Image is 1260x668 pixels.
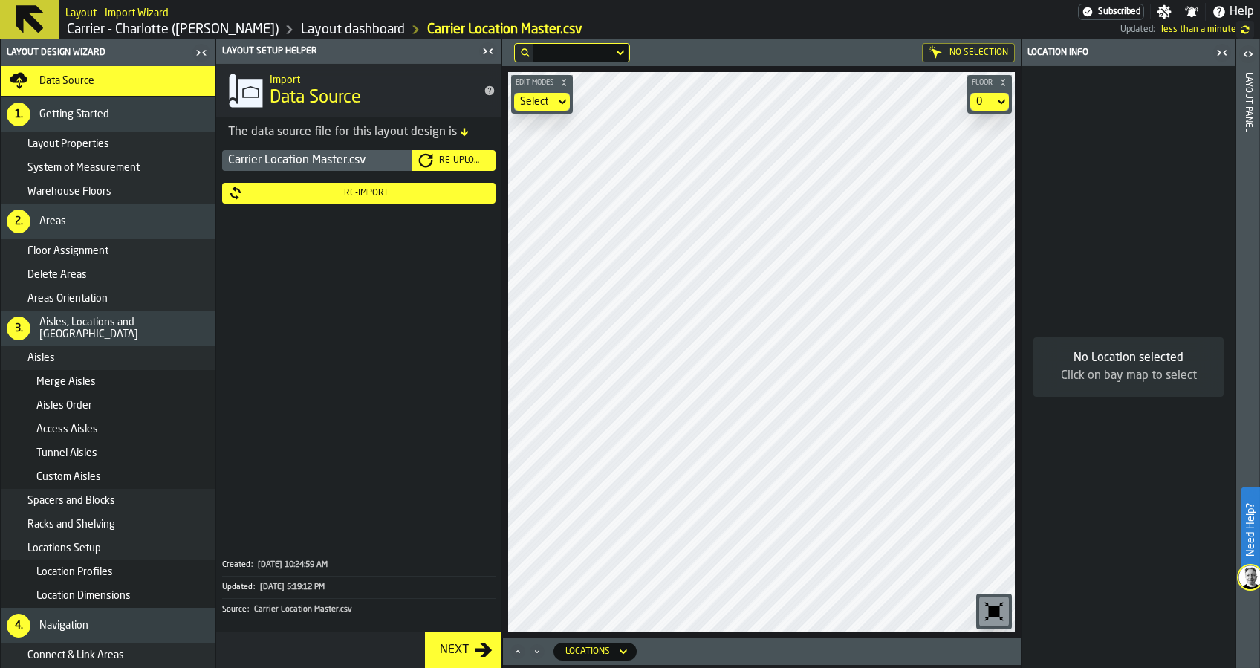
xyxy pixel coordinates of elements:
[222,605,253,615] div: Source
[27,519,115,531] span: Racks and Shelving
[1243,69,1253,664] div: Layout panel
[222,598,496,620] div: KeyValueItem-Source
[1,643,215,667] li: menu Connect & Link Areas
[7,317,30,340] div: 3.
[243,188,490,198] div: Re-Import
[1045,349,1212,367] div: No Location selected
[254,605,352,615] span: Carrier Location Master.csv
[301,22,405,38] a: link-to-/wh/i/e074fb63-00ea-4531-a7c9-ea0a191b3e4f/designer
[1,132,215,156] li: menu Layout Properties
[260,583,325,592] span: [DATE] 5:19:12 PM
[1,263,215,287] li: menu Delete Areas
[251,560,253,570] span: :
[1178,4,1205,19] label: button-toggle-Notifications
[1,180,215,204] li: menu Warehouse Floors
[36,424,98,435] span: Access Aisles
[433,155,490,166] div: Re-Upload
[27,245,108,257] span: Floor Assignment
[39,108,109,120] span: Getting Started
[513,79,556,87] span: Edit Modes
[969,79,996,87] span: Floor
[509,644,527,659] button: Maximize
[1,39,215,66] header: Layout Design Wizard
[27,542,101,554] span: Locations Setup
[36,400,92,412] span: Aisles Order
[1098,7,1140,17] span: Subscribed
[976,594,1012,629] div: button-toolbar-undefined
[27,186,111,198] span: Warehouse Floors
[1236,21,1254,39] label: button-toggle-undefined
[36,447,97,459] span: Tunnel Aisles
[216,39,501,64] header: Layout Setup Helper
[528,644,546,659] button: Minimize
[922,43,1015,62] div: No Selection
[7,614,30,638] div: 4.
[1,156,215,180] li: menu System of Measurement
[1,370,215,394] li: menu Merge Aisles
[222,183,496,204] button: button-Re-Import
[511,75,573,90] button: button-
[216,64,501,117] div: title-Data Source
[1045,367,1212,385] div: Click on bay map to select
[1230,3,1254,21] span: Help
[27,138,109,150] span: Layout Properties
[553,643,637,661] div: DropdownMenuValue-locations
[1,66,215,97] li: menu Data Source
[1120,25,1155,35] span: Updated:
[1,239,215,263] li: menu Floor Assignment
[270,71,472,86] h2: Sub Title
[247,605,249,615] span: :
[1,204,215,239] li: menu Areas
[1212,44,1233,62] label: button-toggle-Close me
[1,465,215,489] li: menu Custom Aisles
[39,215,66,227] span: Areas
[434,641,475,659] div: Next
[36,376,96,388] span: Merge Aisles
[27,162,140,174] span: System of Measurement
[4,48,191,58] div: Layout Design Wizard
[253,583,255,592] span: :
[1206,3,1260,21] label: button-toggle-Help
[191,44,212,62] label: button-toggle-Close me
[1,560,215,584] li: menu Location Profiles
[27,352,55,364] span: Aisles
[222,583,259,592] div: Updated
[1024,48,1212,58] div: Location Info
[36,590,131,602] span: Location Dimensions
[1,346,215,370] li: menu Aisles
[228,123,490,141] div: The data source file for this layout design is
[65,4,169,19] h2: Sub Title
[1,418,215,441] li: menu Access Aisles
[412,150,496,171] button: button-Re-Upload
[478,42,499,60] label: button-toggle-Close me
[514,93,570,111] div: DropdownMenuValue-none
[67,22,279,38] a: link-to-/wh/i/e074fb63-00ea-4531-a7c9-ea0a191b3e4f
[222,560,256,570] div: Created
[1151,4,1178,19] label: button-toggle-Settings
[27,269,87,281] span: Delete Areas
[222,554,496,576] div: KeyValueItem-Created
[7,103,30,126] div: 1.
[1,97,215,132] li: menu Getting Started
[976,96,988,108] div: DropdownMenuValue-default-floor
[1,584,215,608] li: menu Location Dimensions
[27,293,108,305] span: Areas Orientation
[1238,42,1259,69] label: button-toggle-Open
[27,495,115,507] span: Spacers and Blocks
[27,649,124,661] span: Connect & Link Areas
[1,287,215,311] li: menu Areas Orientation
[1022,39,1235,66] header: Location Info
[222,150,412,171] div: Carrier Location Master.csv
[222,576,496,598] div: KeyValueItem-Updated
[1,489,215,513] li: menu Spacers and Blocks
[427,22,582,38] a: link-to-/wh/i/e074fb63-00ea-4531-a7c9-ea0a191b3e4f/import/layout/1921c83a-26cf-4b3f-beb8-a07ddbb8...
[1,513,215,536] li: menu Racks and Shelving
[65,21,593,39] nav: Breadcrumb
[1,608,215,643] li: menu Navigation
[36,566,113,578] span: Location Profiles
[520,96,549,108] div: DropdownMenuValue-none
[425,632,501,668] button: button-Next
[258,560,328,570] span: [DATE] 10:24:59 AM
[967,75,1012,90] button: button-
[1078,4,1144,20] a: link-to-/wh/i/e074fb63-00ea-4531-a7c9-ea0a191b3e4f/settings/billing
